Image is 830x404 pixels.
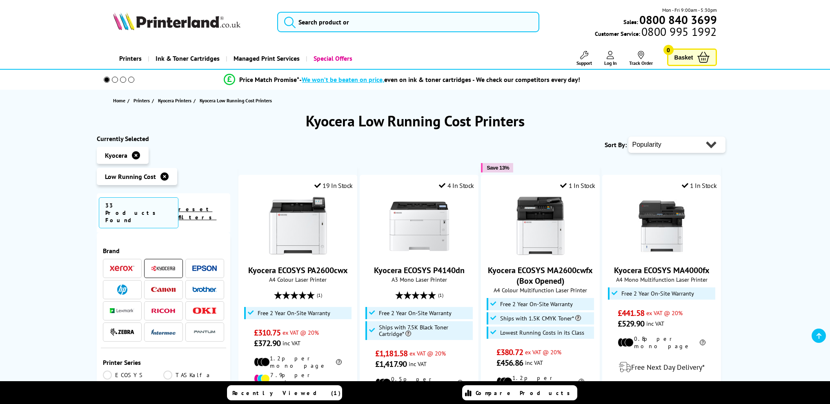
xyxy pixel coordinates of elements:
img: Pantum [192,327,217,337]
img: Kyocera [151,265,176,272]
a: Kyocera Printers [158,96,194,105]
a: Ricoh [151,306,176,316]
span: (1) [438,287,443,303]
span: 33 Products Found [99,197,179,228]
a: Home [113,96,127,105]
a: Brother [192,285,217,295]
img: Ricoh [151,309,176,313]
span: Ink & Toner Cartridges [156,48,220,69]
span: Support [576,60,592,66]
a: Kyocera ECOSYS PA2600cwx [267,250,329,258]
img: Lexmark [110,308,134,313]
span: Kyocera Low Running Cost Printers [200,97,272,104]
img: OKI [192,307,217,314]
span: ex VAT @ 20% [283,329,319,336]
li: 0.5p per mono page [375,375,463,390]
a: Kyocera ECOSYS MA4000fx [614,265,710,276]
span: Ships with 7.5K Black Toner Cartridge* [379,324,471,337]
img: Zebra [110,328,134,336]
a: Epson [192,263,217,274]
span: Price Match Promise* [239,75,299,84]
div: modal_delivery [607,356,717,379]
a: Canon [151,285,176,295]
span: Sort By: [605,141,627,149]
a: Kyocera ECOSYS P4140dn [374,265,465,276]
span: Mon - Fri 9:00am - 5:30pm [662,6,717,14]
span: Brand [103,247,225,255]
span: £1,417.90 [375,359,407,369]
span: £1,181.58 [375,348,407,359]
span: Sales: [623,18,638,26]
a: 0800 840 3699 [638,16,717,24]
li: modal_Promise [93,73,712,87]
img: Xerox [110,265,134,271]
span: inc VAT [283,339,300,347]
li: 0.8p per mono page [618,335,705,350]
div: - even on ink & toner cartridges - We check our competitors every day! [299,75,580,84]
a: Xerox [110,263,134,274]
input: Search product or [277,12,539,32]
a: ECOSYS [103,371,164,380]
button: Save 13% [481,163,513,172]
span: inc VAT [525,359,543,366]
span: 0800 995 1992 [640,28,717,35]
span: Log In [604,60,617,66]
span: We won’t be beaten on price, [302,75,384,84]
img: Printerland Logo [113,12,240,30]
div: Currently Selected [97,135,231,143]
span: Recently Viewed (1) [232,389,341,397]
span: Free 2 Year On-Site Warranty [258,310,330,316]
h1: Kyocera Low Running Cost Printers [97,111,734,130]
li: 1.2p per mono page [496,374,584,389]
a: Kyocera ECOSYS MA2600cwfx (Box Opened) [488,265,593,286]
a: Ink & Toner Cartridges [148,48,226,69]
span: Kyocera [105,151,127,159]
img: Kyocera ECOSYS P4140dn [389,196,450,257]
span: Free 2 Year On-Site Warranty [379,310,452,316]
a: Kyocera ECOSYS P4140dn [389,250,450,258]
a: Printers [113,48,148,69]
span: Lowest Running Costs in its Class [500,329,584,336]
a: Printers [134,96,152,105]
span: Printer Series [103,358,225,366]
span: £529.90 [618,318,644,329]
span: £456.86 [496,358,523,368]
span: £310.75 [254,327,280,338]
span: Low Running Cost [105,172,156,181]
span: A4 Mono Multifunction Laser Printer [607,276,717,283]
div: 1 In Stock [560,181,595,190]
div: 19 In Stock [314,181,353,190]
a: Kyocera [151,263,176,274]
span: A4 Colour Laser Printer [243,276,353,283]
b: 0800 840 3699 [639,12,717,27]
a: Track Order [629,51,653,66]
span: ex VAT @ 20% [525,348,561,356]
img: Epson [192,265,217,272]
a: Recently Viewed (1) [227,385,342,400]
span: 0 [663,45,674,55]
a: Printerland Logo [113,12,267,32]
span: Save 13% [487,165,509,171]
span: ex VAT @ 20% [409,349,446,357]
span: A4 Colour Multifunction Laser Printer [485,286,595,294]
img: Brother [192,287,217,292]
img: HP [117,285,127,295]
div: 4 In Stock [439,181,474,190]
a: Managed Print Services [226,48,306,69]
a: Compare Products [462,385,577,400]
a: HP [110,285,134,295]
span: Free 2 Year On-Site Warranty [621,290,694,297]
img: Intermec [151,329,176,335]
span: inc VAT [409,360,427,368]
span: A3 Mono Laser Printer [364,276,474,283]
a: reset filters [178,205,216,221]
img: Kyocera ECOSYS MA2600cwfx (Box Opened) [510,196,571,257]
img: Canon [151,287,176,292]
span: Compare Products [476,389,574,397]
span: ex VAT @ 20% [646,309,683,317]
a: Basket 0 [667,49,717,66]
li: 7.9p per colour page [254,371,342,386]
a: Kyocera ECOSYS MA4000fx [631,250,692,258]
span: inc VAT [646,320,664,327]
